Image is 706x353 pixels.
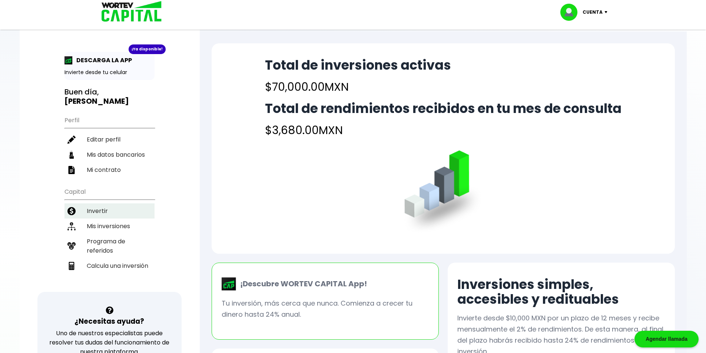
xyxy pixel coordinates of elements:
h4: $3,680.00 MXN [265,122,622,139]
p: Invierte desde tu celular [64,69,155,76]
img: editar-icon.952d3147.svg [67,136,76,144]
img: calculadora-icon.17d418c4.svg [67,262,76,270]
a: Programa de referidos [64,234,155,258]
img: wortev-capital-app-icon [222,277,236,291]
p: Cuenta [583,7,603,18]
a: Mis inversiones [64,219,155,234]
p: DESCARGA LA APP [73,56,132,65]
h4: $70,000.00 MXN [265,79,451,95]
h3: ¿Necesitas ayuda? [74,316,144,327]
img: recomiendanos-icon.9b8e9327.svg [67,242,76,250]
b: [PERSON_NAME] [64,96,129,106]
h2: Total de rendimientos recibidos en tu mes de consulta [265,101,622,116]
p: Tu inversión, más cerca que nunca. Comienza a crecer tu dinero hasta 24% anual. [222,298,429,320]
img: invertir-icon.b3b967d7.svg [67,207,76,215]
img: profile-image [560,4,583,21]
ul: Capital [64,183,155,292]
img: app-icon [64,56,73,64]
p: ¡Descubre WORTEV CAPITAL App! [236,278,367,289]
img: inversiones-icon.6695dc30.svg [67,222,76,230]
a: Mi contrato [64,162,155,177]
a: Calcula una inversión [64,258,155,273]
a: Mis datos bancarios [64,147,155,162]
img: grafica.516fef24.png [401,150,485,234]
div: ¡Ya disponible! [129,44,166,54]
h2: Total de inversiones activas [265,58,451,73]
a: Editar perfil [64,132,155,147]
h2: Inversiones simples, accesibles y redituables [457,277,665,307]
img: datos-icon.10cf9172.svg [67,151,76,159]
h3: Buen día, [64,87,155,106]
img: contrato-icon.f2db500c.svg [67,166,76,174]
div: Agendar llamada [634,331,699,347]
img: icon-down [603,11,613,13]
a: Invertir [64,203,155,219]
ul: Perfil [64,112,155,177]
